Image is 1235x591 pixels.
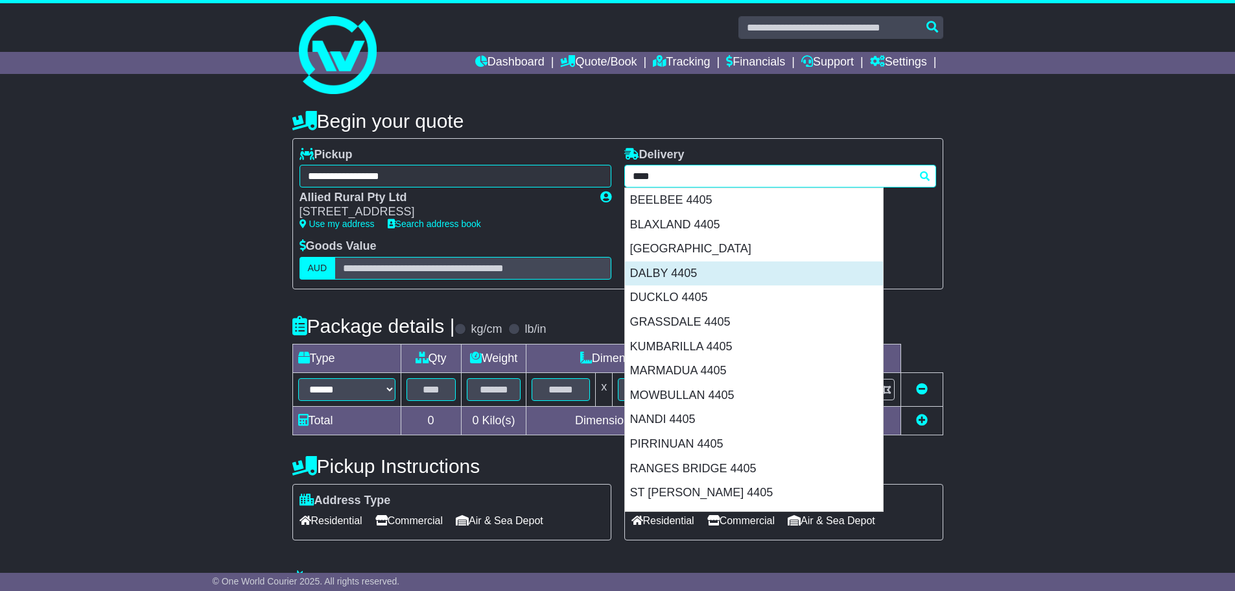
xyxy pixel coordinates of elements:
div: [STREET_ADDRESS] [300,205,587,219]
div: BLAXLAND 4405 [625,213,883,237]
a: Dashboard [475,52,545,74]
typeahead: Please provide city [624,165,936,187]
div: [GEOGRAPHIC_DATA] [625,237,883,261]
label: AUD [300,257,336,280]
td: Weight [461,344,526,372]
h4: Warranty & Insurance [292,570,943,591]
span: 0 [472,414,478,427]
label: Delivery [624,148,685,162]
span: Residential [300,511,362,531]
label: Pickup [300,148,353,162]
td: Kilo(s) [461,406,526,435]
div: [PERSON_NAME] 4405 [625,505,883,530]
h4: Package details | [292,315,455,337]
a: Settings [870,52,927,74]
a: Tracking [653,52,710,74]
div: NANDI 4405 [625,407,883,432]
td: Dimensions in Centimetre(s) [526,406,768,435]
div: MOWBULLAN 4405 [625,383,883,408]
div: Allied Rural Pty Ltd [300,191,587,205]
span: Commercial [707,511,775,531]
div: RANGES BRIDGE 4405 [625,457,883,481]
span: Commercial [375,511,443,531]
td: Qty [401,344,461,372]
td: Type [292,344,401,372]
div: BEELBEE 4405 [625,188,883,213]
div: DALBY 4405 [625,261,883,286]
a: Search address book [388,219,481,229]
div: MARMADUA 4405 [625,359,883,383]
div: PIRRINUAN 4405 [625,432,883,457]
td: Total [292,406,401,435]
a: Use my address [300,219,375,229]
a: Support [801,52,854,74]
div: GRASSDALE 4405 [625,310,883,335]
div: ST [PERSON_NAME] 4405 [625,481,883,505]
a: Remove this item [916,383,928,396]
label: Address Type [300,494,391,508]
div: DUCKLO 4405 [625,285,883,310]
label: kg/cm [471,322,502,337]
div: KUMBARILLA 4405 [625,335,883,359]
span: Air & Sea Depot [456,511,543,531]
td: 0 [401,406,461,435]
a: Add new item [916,414,928,427]
label: Goods Value [300,239,377,254]
span: © One World Courier 2025. All rights reserved. [213,576,400,586]
a: Quote/Book [560,52,637,74]
span: Residential [631,511,694,531]
span: Air & Sea Depot [788,511,875,531]
label: lb/in [524,322,546,337]
a: Financials [726,52,785,74]
h4: Pickup Instructions [292,455,611,477]
h4: Begin your quote [292,110,943,132]
td: x [596,372,613,406]
td: Dimensions (L x W x H) [526,344,768,372]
